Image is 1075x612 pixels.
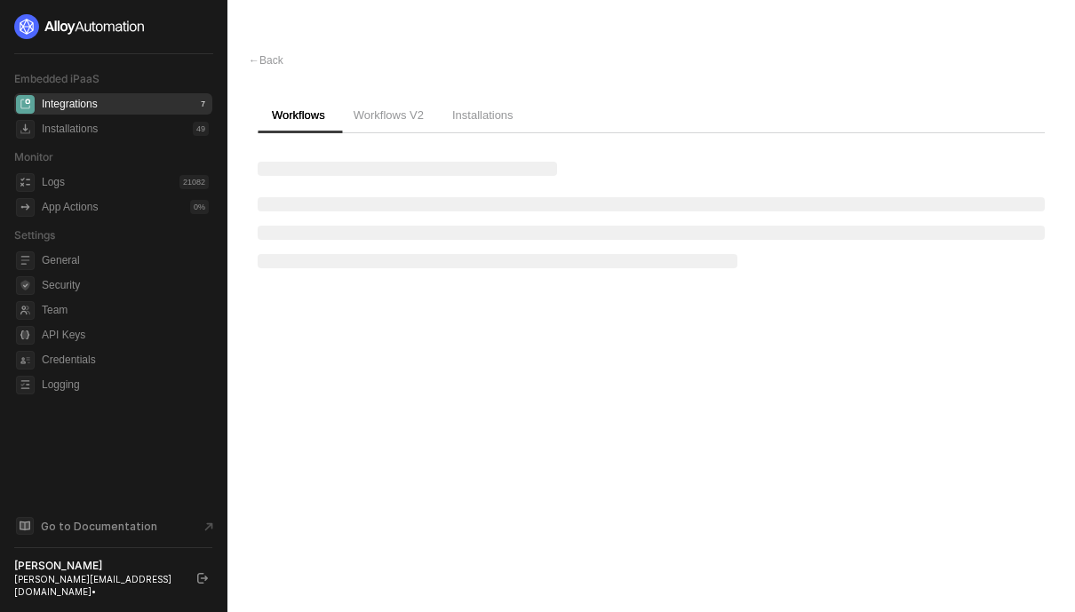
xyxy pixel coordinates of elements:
span: Monitor [14,150,53,163]
span: api-key [16,326,35,345]
span: Installations [452,108,514,122]
span: Go to Documentation [41,519,157,534]
span: API Keys [42,324,209,346]
span: ← [249,54,259,67]
span: documentation [16,517,34,535]
span: Workflows [272,108,325,122]
div: Integrations [42,97,98,112]
div: App Actions [42,200,98,215]
div: Installations [42,122,98,137]
span: Logging [42,374,209,395]
span: team [16,301,35,320]
span: installations [16,120,35,139]
span: Workflows V2 [354,108,424,122]
span: general [16,251,35,270]
a: Knowledge Base [14,515,213,536]
span: security [16,276,35,295]
span: Security [42,274,209,296]
span: Credentials [42,349,209,370]
span: icon-logs [16,173,35,192]
span: Embedded iPaaS [14,72,100,85]
span: credentials [16,351,35,370]
span: General [42,250,209,271]
span: logging [16,376,35,394]
div: 49 [193,122,209,136]
div: 21082 [179,175,209,189]
span: document-arrow [200,518,218,536]
span: Settings [14,228,55,242]
img: logo [14,14,146,39]
div: Back [249,53,283,68]
span: icon-app-actions [16,198,35,217]
div: [PERSON_NAME][EMAIL_ADDRESS][DOMAIN_NAME] • [14,573,181,598]
span: integrations [16,95,35,114]
div: [PERSON_NAME] [14,559,181,573]
span: Team [42,299,209,321]
div: 0 % [190,200,209,214]
a: logo [14,14,212,39]
span: logout [197,573,208,584]
div: 7 [197,97,209,111]
div: Logs [42,175,65,190]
